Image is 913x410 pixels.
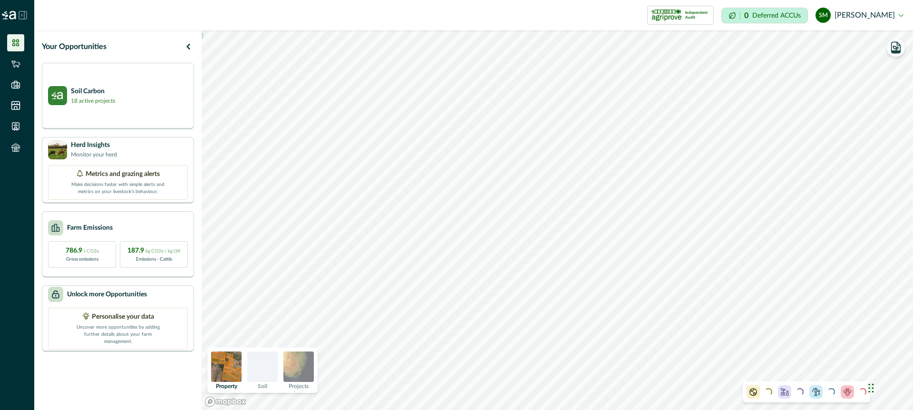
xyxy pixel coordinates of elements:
p: Unlock more Opportunities [67,290,147,300]
p: 786.9 [66,246,99,256]
p: Personalise your data [92,312,154,322]
span: kg CO2e / kg LW [146,249,181,254]
p: Monitor your herd [71,150,117,159]
div: Drag [868,374,874,402]
button: steve le moenic[PERSON_NAME] [816,4,903,27]
p: 18 active projects [71,97,115,105]
p: 0 [744,12,748,20]
p: Gross emissions [66,256,98,263]
p: Herd Insights [71,140,117,150]
p: Independent Audit [685,10,709,20]
p: Emissions - Cattle [136,256,172,263]
p: Your Opportunities [42,41,107,52]
p: Soil [258,383,267,389]
p: 187.9 [127,246,181,256]
p: Property [216,383,237,389]
a: Mapbox logo [204,396,246,407]
img: property preview [211,351,242,382]
p: Soil Carbon [71,87,115,97]
p: Projects [289,383,309,389]
button: certification logoIndependent Audit [647,6,714,25]
p: Farm Emissions [67,223,113,233]
img: certification logo [651,8,681,23]
p: Uncover more opportunities by adding further details about your farm management. [70,322,165,345]
p: Make decisions faster with simple alerts and metrics on your livestock’s behaviour. [70,179,165,195]
iframe: Chat Widget [865,364,913,410]
p: Metrics and grazing alerts [86,169,160,179]
span: t CO2e [84,249,99,254]
img: projects preview [283,351,314,382]
p: Deferred ACCUs [752,12,801,19]
img: Logo [2,11,16,20]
